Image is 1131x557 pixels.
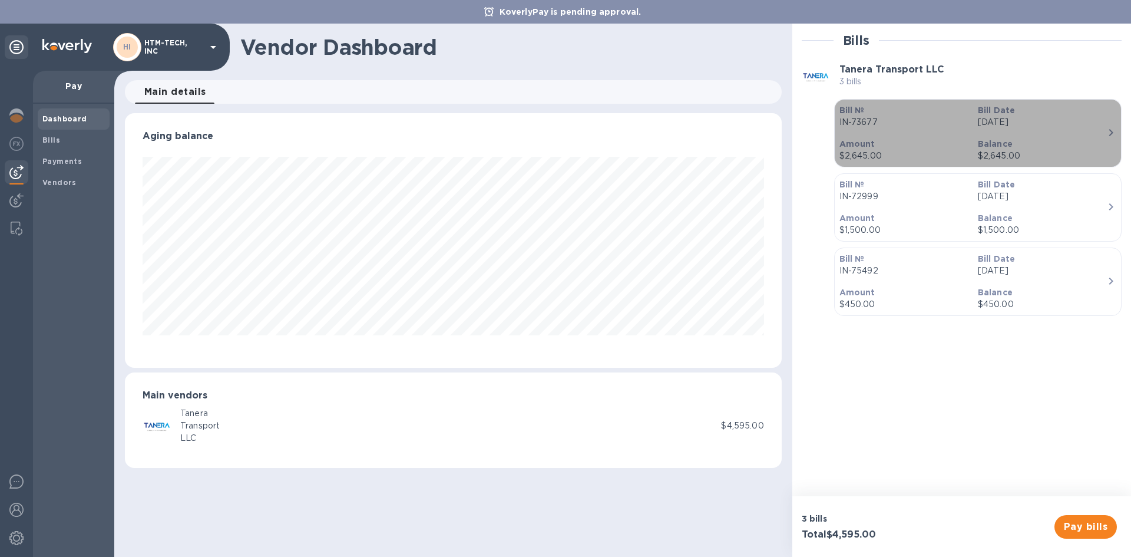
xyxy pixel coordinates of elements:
[834,99,1122,167] button: Bill №IN-73677Bill Date[DATE]Amount$2,645.00Balance$2,645.00
[978,150,1107,162] p: $2,645.00
[843,33,869,48] h2: Bills
[839,254,865,263] b: Bill №
[839,75,944,88] p: 3 bills
[42,80,105,92] p: Pay
[978,254,1015,263] b: Bill Date
[839,213,875,223] b: Amount
[180,407,220,420] div: Tanera
[143,390,764,401] h3: Main vendors
[978,180,1015,189] b: Bill Date
[839,288,875,297] b: Amount
[978,298,1107,311] p: $450.00
[978,106,1015,115] b: Bill Date
[802,513,957,525] p: 3 bills
[978,116,1107,128] p: [DATE]
[144,39,203,55] p: HTM-TECH, INC
[42,39,92,53] img: Logo
[721,420,763,432] p: $4,595.00
[180,432,220,444] div: LLC
[1054,515,1117,539] button: Pay bills
[9,137,24,151] img: Foreign exchange
[978,265,1107,277] p: [DATE]
[839,190,968,203] p: IN-72999
[143,131,764,142] h3: Aging balance
[978,190,1107,203] p: [DATE]
[802,529,957,540] h3: Total $4,595.00
[123,42,131,51] b: HI
[5,35,28,59] div: Unpin categories
[834,173,1122,242] button: Bill №IN-72999Bill Date[DATE]Amount$1,500.00Balance$1,500.00
[834,248,1122,316] button: Bill №IN-75492Bill Date[DATE]Amount$450.00Balance$450.00
[144,84,206,100] span: Main details
[42,136,60,144] b: Bills
[240,35,773,60] h1: Vendor Dashboard
[978,213,1013,223] b: Balance
[839,139,875,149] b: Amount
[1064,520,1107,534] span: Pay bills
[839,150,968,162] p: $2,645.00
[839,180,865,189] b: Bill №
[978,139,1013,149] b: Balance
[839,64,944,75] b: Tanera Transport LLC
[839,106,865,115] b: Bill №
[978,224,1107,236] p: $1,500.00
[180,420,220,432] div: Transport
[494,6,647,18] p: KoverlyPay is pending approval.
[839,116,968,128] p: IN-73677
[839,298,968,311] p: $450.00
[839,224,968,236] p: $1,500.00
[978,288,1013,297] b: Balance
[42,114,87,123] b: Dashboard
[42,157,82,166] b: Payments
[839,265,968,277] p: IN-75492
[42,178,77,187] b: Vendors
